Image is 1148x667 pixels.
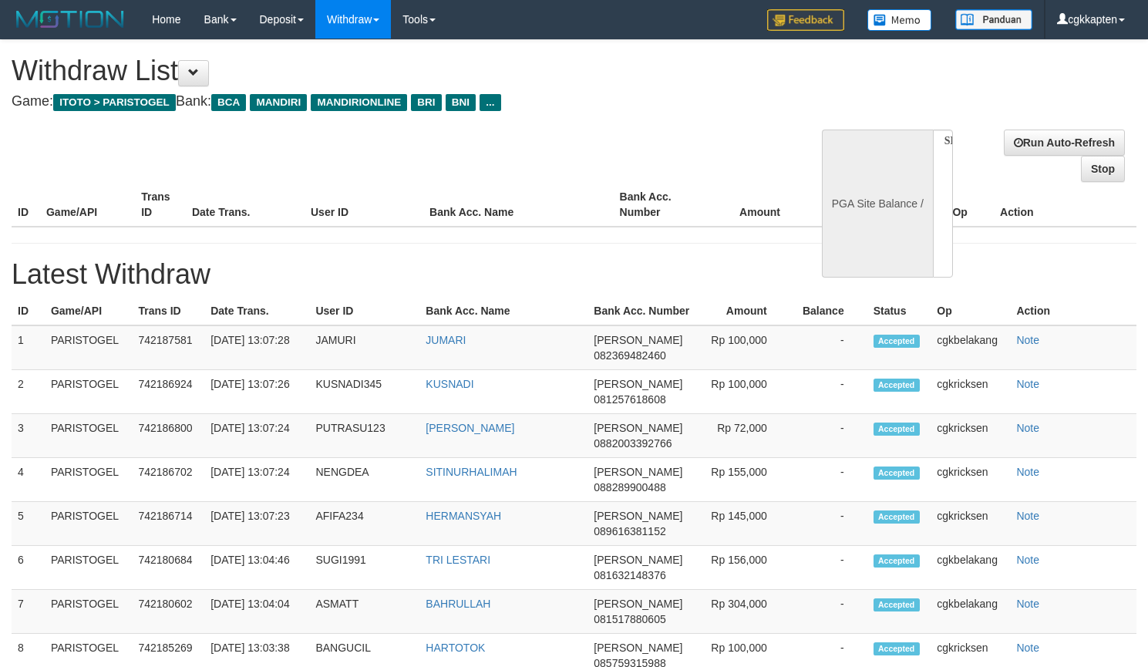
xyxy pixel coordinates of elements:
[699,590,790,634] td: Rp 304,000
[12,183,40,227] th: ID
[204,325,309,370] td: [DATE] 13:07:28
[305,183,423,227] th: User ID
[204,590,309,634] td: [DATE] 13:04:04
[309,370,419,414] td: KUSNADI345
[132,502,204,546] td: 742186714
[426,554,490,566] a: TRI LESTARI
[426,466,517,478] a: SITINURHALIMAH
[186,183,305,227] th: Date Trans.
[594,613,665,625] span: 081517880605
[594,349,665,362] span: 082369482460
[12,590,45,634] td: 7
[12,94,750,109] h4: Game: Bank:
[480,94,500,111] span: ...
[594,510,682,522] span: [PERSON_NAME]
[874,510,920,524] span: Accepted
[132,370,204,414] td: 742186924
[1016,554,1039,566] a: Note
[594,393,665,406] span: 081257618608
[12,56,750,86] h1: Withdraw List
[822,130,933,278] div: PGA Site Balance /
[594,481,665,494] span: 088289900488
[790,370,867,414] td: -
[594,569,665,581] span: 081632148376
[931,325,1010,370] td: cgkbelakang
[867,297,931,325] th: Status
[309,458,419,502] td: NENGDEA
[135,183,186,227] th: Trans ID
[426,378,473,390] a: KUSNADI
[45,458,133,502] td: PARISTOGEL
[1016,510,1039,522] a: Note
[12,414,45,458] td: 3
[309,325,419,370] td: JAMURI
[132,414,204,458] td: 742186800
[1081,156,1125,182] a: Stop
[594,422,682,434] span: [PERSON_NAME]
[874,423,920,436] span: Accepted
[12,259,1136,290] h1: Latest Withdraw
[12,8,129,31] img: MOTION_logo.png
[767,9,844,31] img: Feedback.jpg
[874,554,920,568] span: Accepted
[594,378,682,390] span: [PERSON_NAME]
[790,502,867,546] td: -
[1016,334,1039,346] a: Note
[426,422,514,434] a: [PERSON_NAME]
[53,94,176,111] span: ITOTO > PARISTOGEL
[931,297,1010,325] th: Op
[45,370,133,414] td: PARISTOGEL
[867,9,932,31] img: Button%20Memo.svg
[204,502,309,546] td: [DATE] 13:07:23
[411,94,441,111] span: BRI
[12,502,45,546] td: 5
[790,325,867,370] td: -
[931,370,1010,414] td: cgkricksen
[790,590,867,634] td: -
[1016,378,1039,390] a: Note
[426,598,490,610] a: BAHRULLAH
[311,94,407,111] span: MANDIRIONLINE
[204,546,309,590] td: [DATE] 13:04:46
[931,458,1010,502] td: cgkricksen
[12,325,45,370] td: 1
[946,183,994,227] th: Op
[204,414,309,458] td: [DATE] 13:07:24
[587,297,699,325] th: Bank Acc. Number
[426,510,501,522] a: HERMANSYAH
[45,502,133,546] td: PARISTOGEL
[45,590,133,634] td: PARISTOGEL
[699,297,790,325] th: Amount
[12,458,45,502] td: 4
[699,325,790,370] td: Rp 100,000
[1010,297,1136,325] th: Action
[1004,130,1125,156] a: Run Auto-Refresh
[699,414,790,458] td: Rp 72,000
[45,414,133,458] td: PARISTOGEL
[12,546,45,590] td: 6
[132,325,204,370] td: 742187581
[931,414,1010,458] td: cgkricksen
[790,414,867,458] td: -
[309,546,419,590] td: SUGI1991
[874,335,920,348] span: Accepted
[426,334,466,346] a: JUMARI
[423,183,613,227] th: Bank Acc. Name
[874,598,920,611] span: Accepted
[204,458,309,502] td: [DATE] 13:07:24
[931,546,1010,590] td: cgkbelakang
[594,437,672,450] span: 0882003392766
[45,546,133,590] td: PARISTOGEL
[699,458,790,502] td: Rp 155,000
[614,183,709,227] th: Bank Acc. Number
[594,334,682,346] span: [PERSON_NAME]
[204,297,309,325] th: Date Trans.
[309,297,419,325] th: User ID
[309,414,419,458] td: PUTRASU123
[204,370,309,414] td: [DATE] 13:07:26
[594,466,682,478] span: [PERSON_NAME]
[955,9,1032,30] img: panduan.png
[594,642,682,654] span: [PERSON_NAME]
[45,325,133,370] td: PARISTOGEL
[419,297,587,325] th: Bank Acc. Name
